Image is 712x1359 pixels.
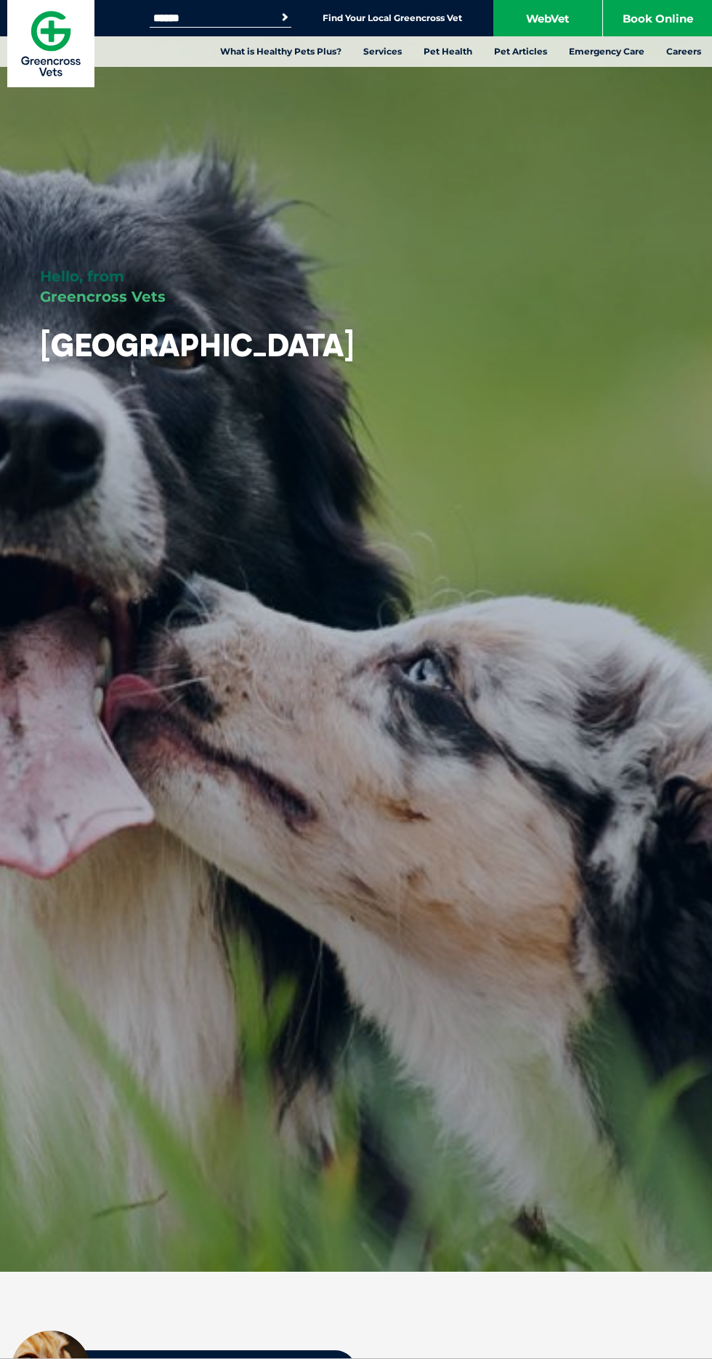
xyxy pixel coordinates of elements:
a: Pet Articles [483,36,558,67]
span: Hello, from [40,268,124,285]
a: Pet Health [413,36,483,67]
a: Services [352,36,413,67]
button: Search [278,10,292,25]
a: Emergency Care [558,36,655,67]
a: Careers [655,36,712,67]
h1: [GEOGRAPHIC_DATA] [40,329,355,362]
span: Greencross Vets [40,288,166,305]
a: What is Healthy Pets Plus? [209,36,352,67]
a: Find Your Local Greencross Vet [323,12,462,24]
